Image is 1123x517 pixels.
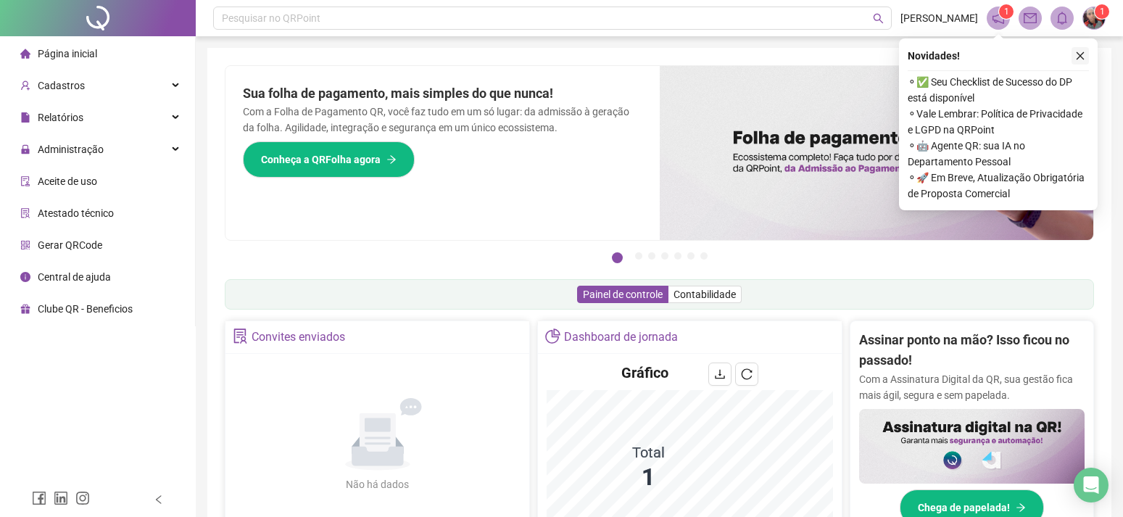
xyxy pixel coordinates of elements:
[1083,7,1105,29] img: 41088
[999,4,1014,19] sup: 1
[1074,468,1109,502] div: Open Intercom Messenger
[75,491,90,505] span: instagram
[908,48,960,64] span: Novidades !
[20,240,30,250] span: qrcode
[621,363,668,383] h4: Gráfico
[1004,7,1009,17] span: 1
[233,328,248,344] span: solution
[859,330,1085,371] h2: Assinar ponto na mão? Isso ficou no passado!
[873,13,884,24] span: search
[908,138,1089,170] span: ⚬ 🤖 Agente QR: sua IA no Departamento Pessoal
[38,207,114,219] span: Atestado técnico
[243,141,415,178] button: Conheça a QRFolha agora
[38,175,97,187] span: Aceite de uso
[20,272,30,282] span: info-circle
[612,252,623,263] button: 1
[859,409,1085,484] img: banner%2F02c71560-61a6-44d4-94b9-c8ab97240462.png
[311,476,444,492] div: Não há dados
[20,176,30,186] span: audit
[32,491,46,505] span: facebook
[1024,12,1037,25] span: mail
[54,491,68,505] span: linkedin
[1075,51,1085,61] span: close
[583,289,663,300] span: Painel de controle
[908,170,1089,202] span: ⚬ 🚀 Em Breve, Atualização Obrigatória de Proposta Comercial
[900,10,978,26] span: [PERSON_NAME]
[992,12,1005,25] span: notification
[741,368,753,380] span: reload
[20,80,30,91] span: user-add
[700,252,708,260] button: 7
[20,208,30,218] span: solution
[648,252,655,260] button: 3
[674,289,736,300] span: Contabilidade
[1095,4,1109,19] sup: Atualize o seu contato no menu Meus Dados
[243,83,642,104] h2: Sua folha de pagamento, mais simples do que nunca!
[38,112,83,123] span: Relatórios
[1100,7,1105,17] span: 1
[386,154,397,165] span: arrow-right
[660,66,1094,240] img: banner%2F8d14a306-6205-4263-8e5b-06e9a85ad873.png
[252,325,345,350] div: Convites enviados
[908,74,1089,106] span: ⚬ ✅ Seu Checklist de Sucesso do DP está disponível
[243,104,642,136] p: Com a Folha de Pagamento QR, você faz tudo em um só lugar: da admissão à geração da folha. Agilid...
[20,112,30,123] span: file
[20,49,30,59] span: home
[564,325,678,350] div: Dashboard de jornada
[261,152,381,167] span: Conheça a QRFolha agora
[661,252,668,260] button: 4
[687,252,695,260] button: 6
[635,252,642,260] button: 2
[38,80,85,91] span: Cadastros
[674,252,681,260] button: 5
[38,303,133,315] span: Clube QR - Beneficios
[1016,502,1026,513] span: arrow-right
[20,304,30,314] span: gift
[38,239,102,251] span: Gerar QRCode
[1056,12,1069,25] span: bell
[918,500,1010,516] span: Chega de papelada!
[38,144,104,155] span: Administração
[38,48,97,59] span: Página inicial
[154,495,164,505] span: left
[908,106,1089,138] span: ⚬ Vale Lembrar: Política de Privacidade e LGPD na QRPoint
[859,371,1085,403] p: Com a Assinatura Digital da QR, sua gestão fica mais ágil, segura e sem papelada.
[714,368,726,380] span: download
[38,271,111,283] span: Central de ajuda
[20,144,30,154] span: lock
[545,328,560,344] span: pie-chart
